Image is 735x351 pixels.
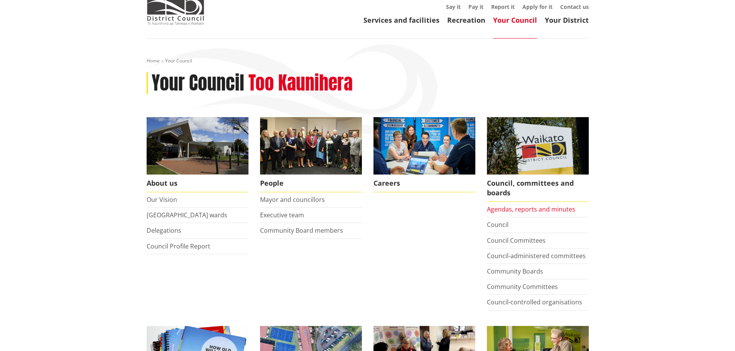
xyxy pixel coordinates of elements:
[446,3,461,10] a: Say it
[560,3,589,10] a: Contact us
[260,195,325,204] a: Mayor and councillors
[147,117,248,192] a: WDC Building 0015 About us
[487,175,589,202] span: Council, committees and boards
[147,195,177,204] a: Our Vision
[447,15,485,25] a: Recreation
[373,175,475,192] span: Careers
[487,236,546,245] a: Council Committees
[487,117,589,175] img: Waikato-District-Council-sign
[260,117,362,192] a: 2022 Council People
[248,72,353,94] h2: Too Kaunihera
[363,15,439,25] a: Services and facilities
[147,175,248,192] span: About us
[700,319,727,346] iframe: Messenger Launcher
[373,117,475,175] img: Office staff in meeting - Career page
[165,57,192,64] span: Your Council
[260,211,304,219] a: Executive team
[487,220,509,229] a: Council
[147,117,248,175] img: WDC Building 0015
[260,226,343,235] a: Community Board members
[491,3,515,10] a: Report it
[487,298,582,306] a: Council-controlled organisations
[487,117,589,202] a: Waikato-District-Council-sign Council, committees and boards
[147,242,210,250] a: Council Profile Report
[487,267,543,275] a: Community Boards
[493,15,537,25] a: Your Council
[545,15,589,25] a: Your District
[487,252,586,260] a: Council-administered committees
[147,211,227,219] a: [GEOGRAPHIC_DATA] wards
[468,3,483,10] a: Pay it
[152,72,244,94] h1: Your Council
[487,282,558,291] a: Community Committees
[260,175,362,192] span: People
[260,117,362,175] img: 2022 Council
[373,117,475,192] a: Careers
[522,3,553,10] a: Apply for it
[487,205,575,213] a: Agendas, reports and minutes
[147,226,181,235] a: Delegations
[147,58,589,64] nav: breadcrumb
[147,57,160,64] a: Home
